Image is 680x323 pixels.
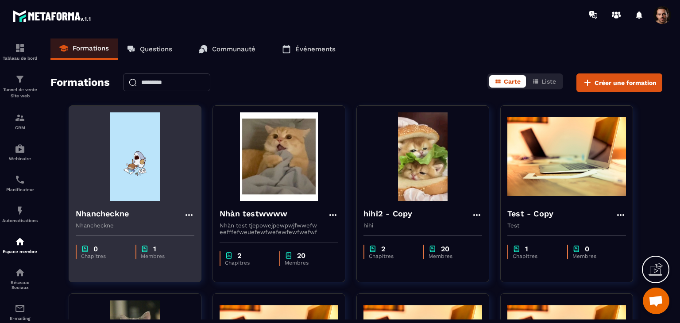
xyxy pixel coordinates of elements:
img: formation-background [363,112,482,201]
img: email [15,303,25,314]
p: Membres [572,253,617,259]
img: logo [12,8,92,24]
a: automationsautomationsAutomatisations [2,199,38,230]
p: Membres [285,260,329,266]
img: social-network [15,267,25,278]
p: 20 [441,245,449,253]
span: Créer une formation [595,78,657,87]
div: Mở cuộc trò chuyện [643,288,669,314]
img: chapter [513,245,521,253]
p: 1 [153,245,156,253]
img: chapter [225,251,233,260]
img: formation [15,43,25,54]
a: formation-backgroundNhancheckneNhanchecknechapter0Chapitreschapter1Membres [69,105,212,293]
p: Webinaire [2,156,38,161]
a: formationformationTunnel de vente Site web [2,67,38,106]
p: 0 [93,245,98,253]
img: chapter [429,245,437,253]
a: automationsautomationsWebinaire [2,137,38,168]
h4: Nhàn testwwww [220,208,288,220]
p: Chapitres [225,260,270,266]
img: formation-background [507,112,626,201]
p: CRM [2,125,38,130]
p: Nhancheckne [76,222,194,229]
p: Automatisations [2,218,38,223]
p: 2 [381,245,385,253]
p: Communauté [212,45,255,53]
a: Communauté [190,38,264,60]
h2: Formations [50,73,110,92]
img: chapter [141,245,149,253]
img: formation-background [220,112,338,201]
a: formationformationTableau de bord [2,36,38,67]
p: Chapitres [81,253,127,259]
p: Réseaux Sociaux [2,280,38,290]
img: automations [15,143,25,154]
h4: hihi2 - Copy [363,208,412,220]
p: hihi [363,222,482,229]
a: Événements [273,38,344,60]
p: E-mailing [2,316,38,321]
a: formationformationCRM [2,106,38,137]
img: formation-background [76,112,194,201]
img: automations [15,205,25,216]
a: automationsautomationsEspace membre [2,230,38,261]
p: Espace membre [2,249,38,254]
p: Tableau de bord [2,56,38,61]
a: formation-backgroundhihi2 - Copyhihichapter2Chapitreschapter20Membres [356,105,500,293]
p: 2 [237,251,241,260]
button: Liste [527,75,561,88]
img: scheduler [15,174,25,185]
img: chapter [285,251,293,260]
span: Carte [504,78,521,85]
h4: Nhancheckne [76,208,129,220]
button: Carte [489,75,526,88]
p: 0 [585,245,589,253]
p: Membres [141,253,185,259]
img: automations [15,236,25,247]
a: social-networksocial-networkRéseaux Sociaux [2,261,38,296]
img: formation [15,74,25,85]
p: 1 [525,245,528,253]
p: 20 [297,251,305,260]
a: formation-backgroundTest - CopyTestchapter1Chapitreschapter0Membres [500,105,644,293]
a: Questions [118,38,181,60]
a: formation-backgroundNhàn testwwwwNhàn test tjepowejpewpwjfwwefw eefffefweưefewfwefewfewfwefwfchap... [212,105,356,293]
span: Liste [541,78,556,85]
p: Chapitres [369,253,414,259]
p: Questions [140,45,172,53]
img: chapter [81,245,89,253]
button: Créer une formation [576,73,662,92]
img: formation [15,112,25,123]
img: chapter [572,245,580,253]
p: Chapitres [513,253,558,259]
p: Formations [73,44,109,52]
p: Test [507,222,626,229]
p: Événements [295,45,336,53]
p: Membres [429,253,473,259]
p: Nhàn test tjepowejpewpwjfwwefw eefffefweưefewfwefewfewfwefwf [220,222,338,235]
p: Tunnel de vente Site web [2,87,38,99]
h4: Test - Copy [507,208,553,220]
img: chapter [369,245,377,253]
a: Formations [50,38,118,60]
a: schedulerschedulerPlanificateur [2,168,38,199]
p: Planificateur [2,187,38,192]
